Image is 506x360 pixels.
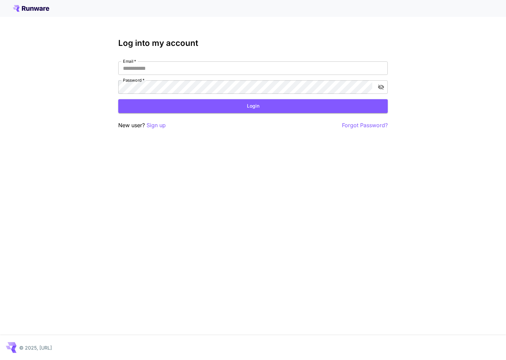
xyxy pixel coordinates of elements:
[123,58,136,64] label: Email
[375,81,387,93] button: toggle password visibility
[118,38,388,48] h3: Log into my account
[19,344,52,351] p: © 2025, [URL]
[118,121,166,130] p: New user?
[118,99,388,113] button: Login
[147,121,166,130] button: Sign up
[342,121,388,130] button: Forgot Password?
[123,77,145,83] label: Password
